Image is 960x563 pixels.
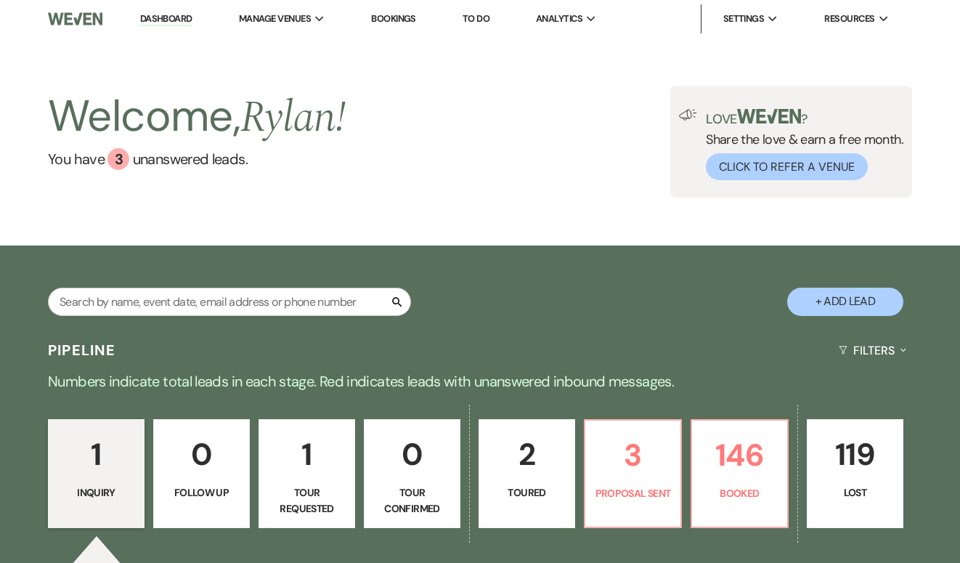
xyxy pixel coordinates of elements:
[163,485,240,501] p: Follow Up
[153,419,250,528] a: 0Follow Up
[737,109,802,123] img: weven-logo-green.svg
[723,12,765,26] span: Settings
[807,419,903,528] a: 119Lost
[268,430,346,479] p: 1
[479,419,575,528] a: 2Toured
[259,419,355,528] a: 1Tour Requested
[57,430,135,479] p: 1
[787,288,903,316] button: + Add Lead
[706,109,903,126] p: Love ?
[240,84,346,151] span: Rylan !
[371,12,416,25] a: Bookings
[691,419,789,528] a: 146Booked
[584,419,682,528] a: 3Proposal Sent
[373,485,451,517] p: Tour Confirmed
[140,12,192,26] a: Dashboard
[48,419,145,528] a: 1Inquiry
[706,153,868,180] button: Click to Refer a Venue
[594,485,672,501] p: Proposal Sent
[816,485,894,501] p: Lost
[163,430,240,479] p: 0
[48,288,411,316] input: Search by name, event date, email address or phone number
[679,109,697,121] img: loud-speaker-illustration.svg
[239,12,311,26] span: Manage Venues
[701,431,778,479] p: 146
[57,485,135,501] p: Inquiry
[373,430,451,479] p: 0
[107,148,129,170] div: 3
[268,485,346,517] p: Tour Requested
[697,109,903,180] div: Share the love & earn a free month.
[594,431,672,479] p: 3
[463,12,489,25] a: To Do
[48,86,346,148] h2: Welcome,
[488,485,566,501] p: Toured
[536,12,582,26] span: Analytics
[701,485,778,501] p: Booked
[364,419,460,528] a: 0Tour Confirmed
[48,4,102,34] img: Weven Logo
[824,12,874,26] span: Resources
[48,148,346,170] a: You have 3 unanswered leads.
[816,430,894,479] p: 119
[48,340,116,360] h3: Pipeline
[833,331,912,370] button: Filters
[488,430,566,479] p: 2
